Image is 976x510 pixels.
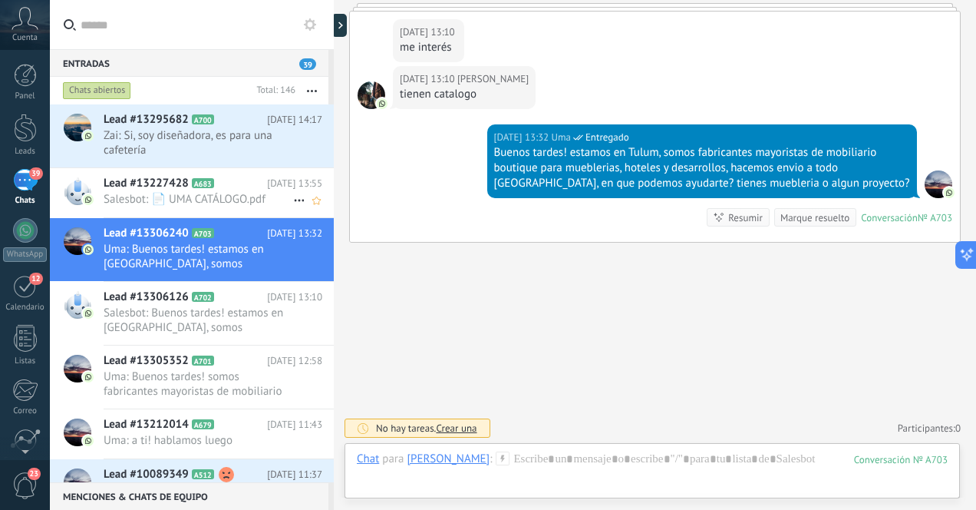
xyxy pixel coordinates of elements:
span: Salesbot: Buenos tardes! estamos en [GEOGRAPHIC_DATA], somos fabricantes mayoristas de mobiliario... [104,306,293,335]
span: Lead #13295682 [104,112,189,127]
span: Lead #13306240 [104,226,189,241]
div: Chats [3,196,48,206]
a: Lead #13295682 A700 [DATE] 14:17 Zai: Si, soy diseñadora, es para una cafetería [50,104,334,167]
button: Más [295,77,328,104]
span: [DATE] 12:58 [267,353,322,369]
div: Buenos tardes! estamos en Tulum, somos fabricantes mayoristas de mobiliario boutique para muebler... [494,145,911,191]
div: Calendario [3,303,48,313]
span: Lead #13305352 [104,353,189,369]
span: A679 [192,419,214,429]
span: Uma [925,171,952,198]
div: No hay tareas. [376,422,477,435]
div: [DATE] 13:10 [400,71,457,87]
div: tienen catalogo [400,87,529,102]
div: Total: 146 [250,83,295,98]
span: 0 [955,422,961,435]
img: com.amocrm.amocrmwa.svg [83,372,94,382]
div: me interés [400,40,457,55]
div: Conversación [861,211,918,224]
div: Panel [3,91,48,101]
span: 12 [29,273,42,285]
div: 703 [854,453,948,466]
div: Listas [3,356,48,366]
img: com.amocrm.amocrmwa.svg [377,98,387,109]
span: Cuenta [12,33,38,43]
span: Lead #13212014 [104,417,189,432]
span: A512 [192,469,214,479]
div: Resumir [728,210,763,225]
span: 23 [28,468,41,480]
span: Entregado [585,130,629,145]
span: [DATE] 13:55 [267,176,322,191]
img: com.amocrm.amocrmwa.svg [83,131,94,141]
div: Mostrar [331,14,347,37]
span: Uma: a ti! hablamos luego [104,433,293,448]
span: Lead #10089349 [104,467,189,482]
span: : [490,452,492,467]
span: 39 [299,58,316,70]
span: Uma (Oficina de Venta) [551,130,570,145]
span: Roberto pineda [358,81,385,109]
div: № A703 [918,211,952,224]
a: Lead #13306240 A703 [DATE] 13:32 Uma: Buenos tardes! estamos en [GEOGRAPHIC_DATA], somos fabrican... [50,218,334,281]
img: com.amocrm.amocrmwa.svg [944,187,955,198]
a: Lead #13212014 A679 [DATE] 11:43 Uma: a ti! hablamos luego [50,409,334,459]
span: A701 [192,356,214,366]
div: Leads [3,147,48,157]
span: Uma: Buenos tardes! somos fabricantes mayoristas de mobiliario boutique para mueblerias, hoteles ... [104,369,293,399]
span: [DATE] 13:32 [267,226,322,241]
span: Crear una [436,422,476,435]
span: Uma: Buenos tardes! estamos en [GEOGRAPHIC_DATA], somos fabricantes mayoristas de mobiliario bout... [104,242,293,271]
div: Chats abiertos [63,81,131,100]
span: Roberto pineda [457,71,529,87]
a: Lead #13305352 A701 [DATE] 12:58 Uma: Buenos tardes! somos fabricantes mayoristas de mobiliario b... [50,346,334,409]
a: Lead #10089349 A512 [DATE] 11:37 [50,459,334,508]
div: Marque resuelto [780,210,849,225]
div: Roberto pineda [407,452,490,465]
span: [DATE] 13:10 [267,290,322,305]
span: [DATE] 14:17 [267,112,322,127]
span: A683 [192,178,214,188]
a: Lead #13306126 A702 [DATE] 13:10 Salesbot: Buenos tardes! estamos en [GEOGRAPHIC_DATA], somos fab... [50,282,334,345]
span: A702 [192,292,214,302]
img: com.amocrm.amocrmwa.svg [83,194,94,205]
span: [DATE] 11:43 [267,417,322,432]
img: com.amocrm.amocrmwa.svg [83,308,94,319]
span: Zai: Si, soy diseñadora, es para una cafetería [104,128,293,157]
div: Entradas [50,49,328,77]
div: WhatsApp [3,247,47,262]
span: 39 [29,167,42,180]
span: para [382,452,404,467]
a: Lead #13227428 A683 [DATE] 13:55 Salesbot: 📄 UMA CATÁLOGO.pdf [50,168,334,217]
span: Lead #13306126 [104,290,189,305]
img: com.amocrm.amocrmwa.svg [83,244,94,255]
div: Correo [3,406,48,416]
div: Menciones & Chats de equipo [50,482,328,510]
span: A703 [192,228,214,238]
span: Salesbot: 📄 UMA CATÁLOGO.pdf [104,192,293,207]
div: [DATE] 13:32 [494,130,552,145]
span: [DATE] 11:37 [267,467,322,482]
span: Lead #13227428 [104,176,189,191]
span: A700 [192,114,214,124]
div: [DATE] 13:10 [400,25,457,40]
img: com.amocrm.amocrmwa.svg [83,435,94,446]
a: Participantes:0 [898,422,961,435]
